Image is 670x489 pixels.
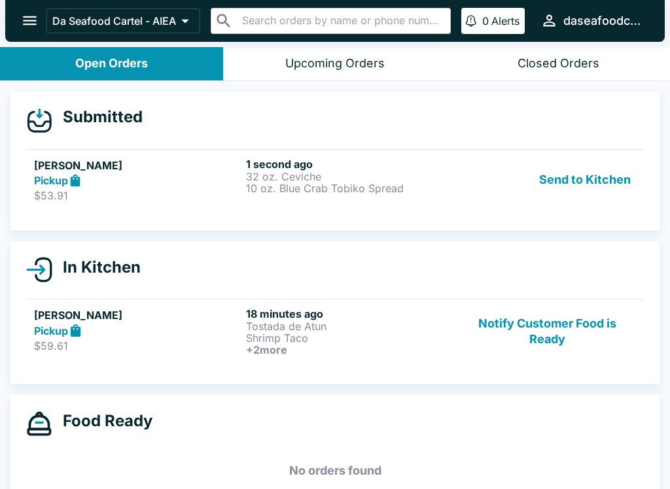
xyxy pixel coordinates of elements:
button: open drawer [13,4,46,37]
p: 0 [482,14,489,27]
strong: Pickup [34,324,68,337]
h4: Food Ready [52,411,152,431]
button: Da Seafood Cartel - AIEA [46,8,200,33]
p: $59.61 [34,339,241,352]
h4: In Kitchen [52,258,141,277]
p: Da Seafood Cartel - AIEA [52,14,176,27]
div: daseafoodcartel [563,13,644,29]
h5: [PERSON_NAME] [34,307,241,323]
h6: 1 second ago [246,158,453,171]
div: Upcoming Orders [285,56,385,71]
button: Notify Customer Food is Ready [459,307,636,356]
p: Shrimp Taco [246,332,453,344]
a: [PERSON_NAME]Pickup$53.911 second ago32 oz. Ceviche10 oz. Blue Crab Tobiko SpreadSend to Kitchen [26,149,644,211]
div: Open Orders [75,56,148,71]
button: Send to Kitchen [534,158,636,203]
strong: Pickup [34,174,68,187]
p: Tostada de Atun [246,320,453,332]
p: 32 oz. Ceviche [246,171,453,182]
a: [PERSON_NAME]Pickup$59.6118 minutes agoTostada de AtunShrimp Taco+2moreNotify Customer Food is Ready [26,299,644,363]
input: Search orders by name or phone number [238,12,445,30]
h4: Submitted [52,107,143,127]
div: Closed Orders [518,56,599,71]
button: daseafoodcartel [535,7,649,35]
p: 10 oz. Blue Crab Tobiko Spread [246,182,453,194]
p: Alerts [491,14,520,27]
h6: + 2 more [246,344,453,356]
p: $53.91 [34,189,241,202]
h6: 18 minutes ago [246,307,453,320]
h5: [PERSON_NAME] [34,158,241,173]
